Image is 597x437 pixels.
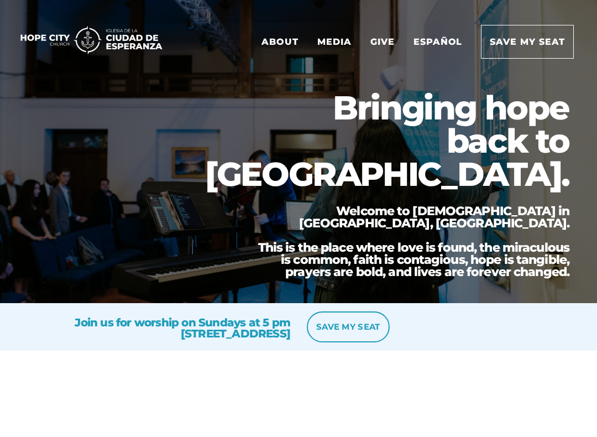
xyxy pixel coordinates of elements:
img: 11035415_1725x350_500.png [11,24,171,56]
a: About [253,25,307,58]
a: Español [405,25,471,58]
a: Media [309,25,360,58]
h3: Join us for worship on Sundays at 5 pm [25,306,290,339]
a: save my seat [307,311,390,342]
a: Save my seat [481,25,574,59]
h1: Bringing hope back to [GEOGRAPHIC_DATA]. [193,91,569,191]
b: save my seat [316,321,380,332]
a: [STREET_ADDRESS] [181,327,290,340]
h3: Welcome to [DEMOGRAPHIC_DATA] in [GEOGRAPHIC_DATA], [GEOGRAPHIC_DATA]. This is the place where lo... [249,205,569,278]
a: Give [362,25,403,58]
